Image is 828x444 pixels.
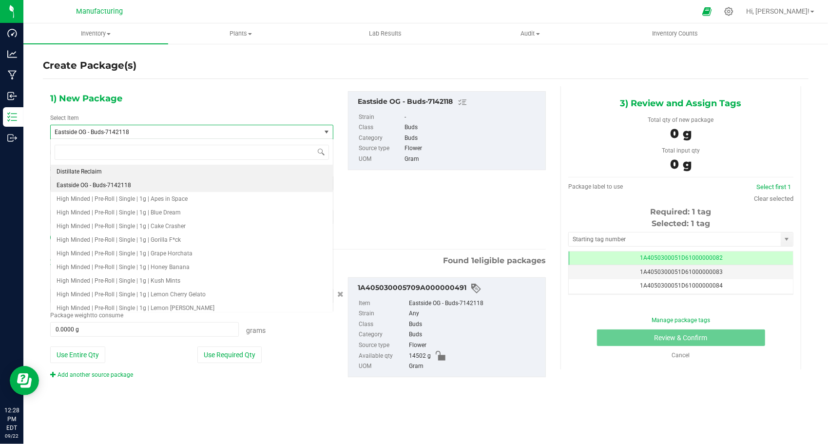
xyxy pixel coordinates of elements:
input: 0.0000 g [51,323,238,336]
button: Cancel button [334,288,347,302]
span: Lab Results [356,29,415,38]
span: Required: 1 tag [651,207,712,216]
span: Inventory [23,29,168,38]
span: Grams [246,327,266,334]
span: 1) New Package [50,91,122,106]
a: Inventory Counts [603,23,748,44]
div: - [404,112,540,123]
label: UOM [359,154,403,165]
a: Audit [458,23,603,44]
span: 1 [471,256,474,265]
span: 14502 g [409,351,431,362]
label: Category [359,329,407,340]
span: weight [75,312,92,319]
input: Starting tag number [569,232,781,246]
div: Gram [409,361,540,372]
inline-svg: Outbound [7,133,17,143]
div: Any [409,309,540,319]
span: Audit [459,29,602,38]
label: Strain [359,309,407,319]
span: 0 g [670,156,692,172]
span: Found eligible packages [443,255,546,267]
span: Total qty of new package [648,116,714,123]
button: Use Required Qty [197,347,262,363]
button: Use Entire Qty [50,347,105,363]
div: Flower [404,143,540,154]
div: Manage settings [723,7,735,16]
span: Open Ecommerce Menu [696,2,718,21]
span: Total input qty [662,147,700,154]
span: Package to consume [50,312,123,319]
label: Source type [359,143,403,154]
a: Inventory [23,23,168,44]
span: 1A4050300051D61000000084 [640,282,723,289]
a: Plants [168,23,313,44]
label: Class [359,319,407,330]
span: Selected: 1 tag [652,219,710,228]
label: Category [359,133,403,144]
div: Flower [409,340,540,351]
span: Eastside OG - Buds-7142118 [55,129,306,135]
inline-svg: Dashboard [7,28,17,38]
button: Review & Confirm [597,329,765,346]
inline-svg: Inbound [7,91,17,101]
label: Select Item [50,114,79,122]
div: Buds [404,122,540,133]
span: Inventory Counts [639,29,711,38]
a: Cancel [672,352,690,359]
inline-svg: Analytics [7,49,17,59]
span: select [321,125,333,139]
span: 3) Review and Assign Tags [620,96,742,111]
inline-svg: Manufacturing [7,70,17,80]
span: 1A4050300051D61000000082 [640,254,723,261]
h4: Create Package(s) [43,58,136,73]
div: Buds [409,329,540,340]
span: 1A4050300051D61000000083 [640,269,723,275]
span: select [781,232,793,246]
span: 0 g [670,126,692,141]
label: Item [359,298,407,309]
span: Hi, [PERSON_NAME]! [746,7,809,15]
div: Buds [409,319,540,330]
label: Strain [359,112,403,123]
span: Package label to use [568,183,623,190]
label: Available qty [359,351,407,362]
iframe: Resource center [10,366,39,395]
div: Buds [404,133,540,144]
label: Class [359,122,403,133]
a: Manage package tags [652,317,710,324]
div: Eastside OG - Buds-7142118 [358,97,540,108]
a: Lab Results [313,23,458,44]
div: Eastside OG - Buds-7142118 [409,298,540,309]
inline-svg: Inventory [7,112,17,122]
label: UOM [359,361,407,372]
span: Manufacturing [76,7,123,16]
label: Source type [359,340,407,351]
a: Add another source package [50,371,133,378]
div: Gram [404,154,540,165]
a: Select first 1 [756,183,791,191]
p: 12:28 PM EDT [4,406,19,432]
a: Clear selected [754,195,793,202]
p: 09/22 [4,432,19,440]
span: Plants [169,29,312,38]
div: 1A405030005709A000000491 [358,283,540,294]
